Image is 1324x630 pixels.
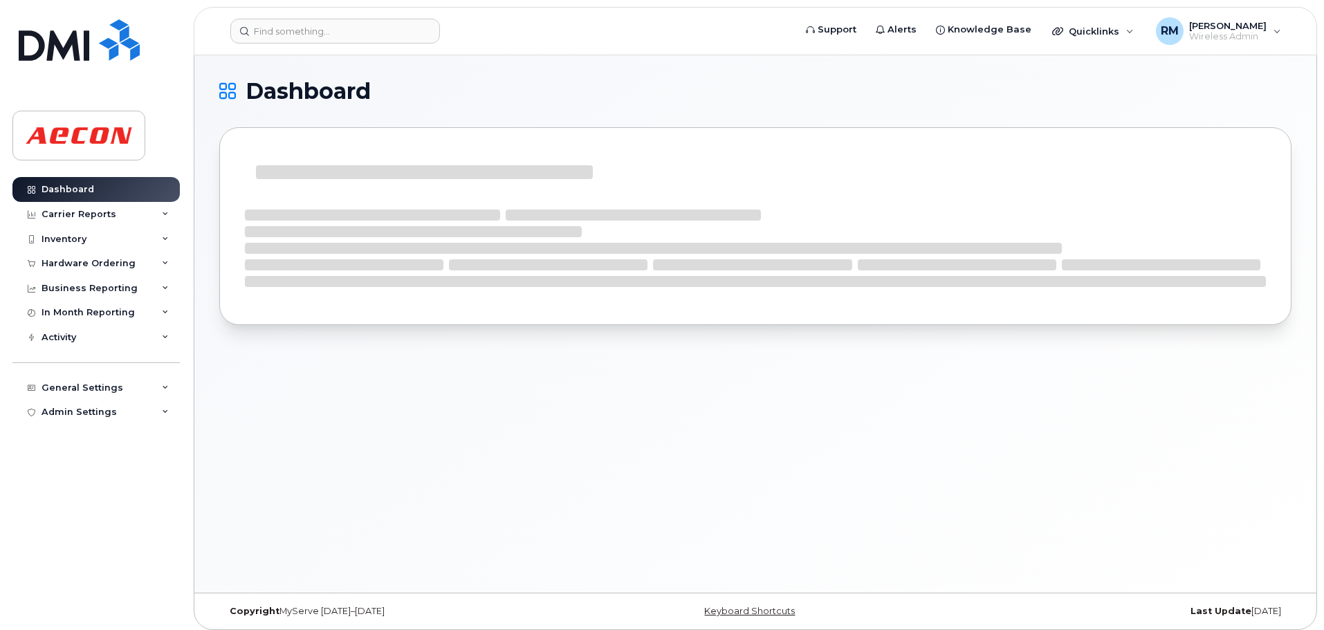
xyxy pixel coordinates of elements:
div: [DATE] [934,606,1291,617]
span: Dashboard [246,81,371,102]
div: MyServe [DATE]–[DATE] [219,606,577,617]
strong: Last Update [1190,606,1251,616]
a: Keyboard Shortcuts [704,606,795,616]
strong: Copyright [230,606,279,616]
